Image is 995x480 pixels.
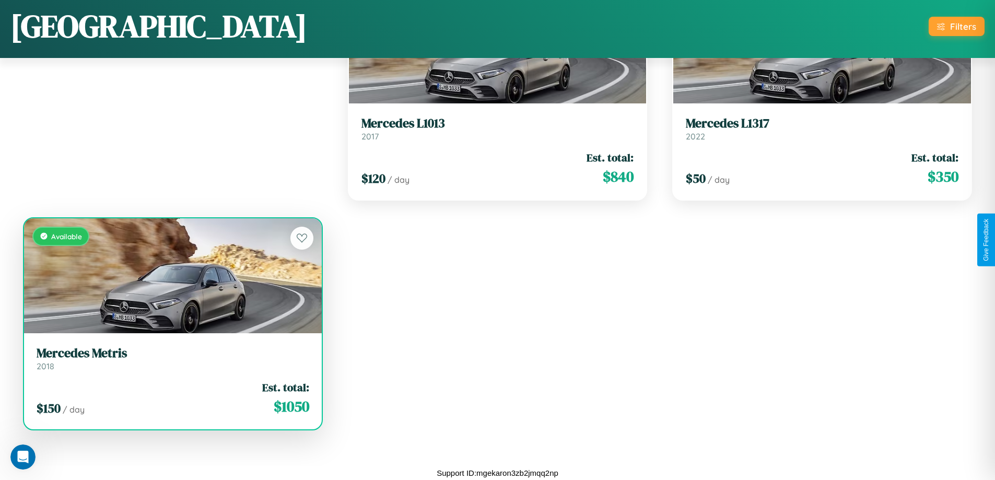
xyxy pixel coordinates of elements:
iframe: Intercom live chat [10,444,36,470]
span: / day [708,174,730,185]
h1: [GEOGRAPHIC_DATA] [10,5,307,48]
h3: Mercedes Metris [37,346,309,361]
a: Mercedes L13172022 [686,116,958,142]
button: Filters [929,17,985,36]
span: 2018 [37,361,54,371]
span: $ 150 [37,400,61,417]
span: $ 350 [928,166,958,187]
span: Est. total: [911,150,958,165]
span: 2017 [361,131,379,142]
span: 2022 [686,131,705,142]
h3: Mercedes L1317 [686,116,958,131]
div: Give Feedback [982,219,990,261]
p: Support ID: mgekaron3zb2jmqq2np [437,466,558,480]
h3: Mercedes L1013 [361,116,634,131]
span: $ 1050 [274,396,309,417]
span: / day [63,404,85,415]
span: Est. total: [587,150,634,165]
span: Est. total: [262,380,309,395]
span: $ 50 [686,170,706,187]
span: / day [388,174,409,185]
a: Mercedes L10132017 [361,116,634,142]
span: $ 840 [603,166,634,187]
a: Mercedes Metris2018 [37,346,309,371]
span: $ 120 [361,170,385,187]
span: Available [51,232,82,241]
div: Filters [950,21,976,32]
